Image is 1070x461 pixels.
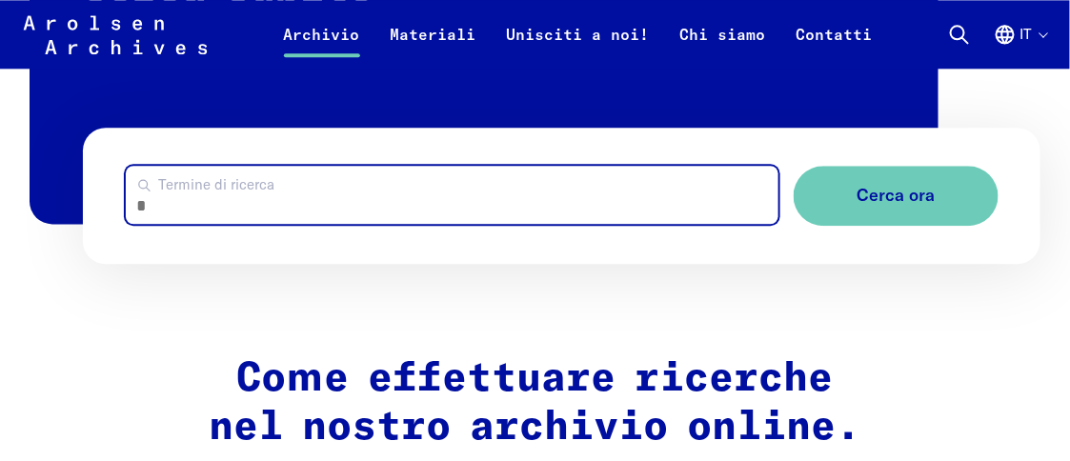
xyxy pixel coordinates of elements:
button: Cerca ora [794,166,999,226]
button: Italiano, selezione lingua [994,23,1047,69]
a: Materiali [375,23,492,69]
a: Chi siamo [665,23,781,69]
a: Contatti [781,23,888,69]
h2: Come effettuare ricerche nel nostro archivio online. [132,355,939,452]
a: Archivio [269,23,375,69]
span: Cerca ora [857,186,935,206]
a: Unisciti a noi! [492,23,665,69]
nav: Primaria [269,11,888,57]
